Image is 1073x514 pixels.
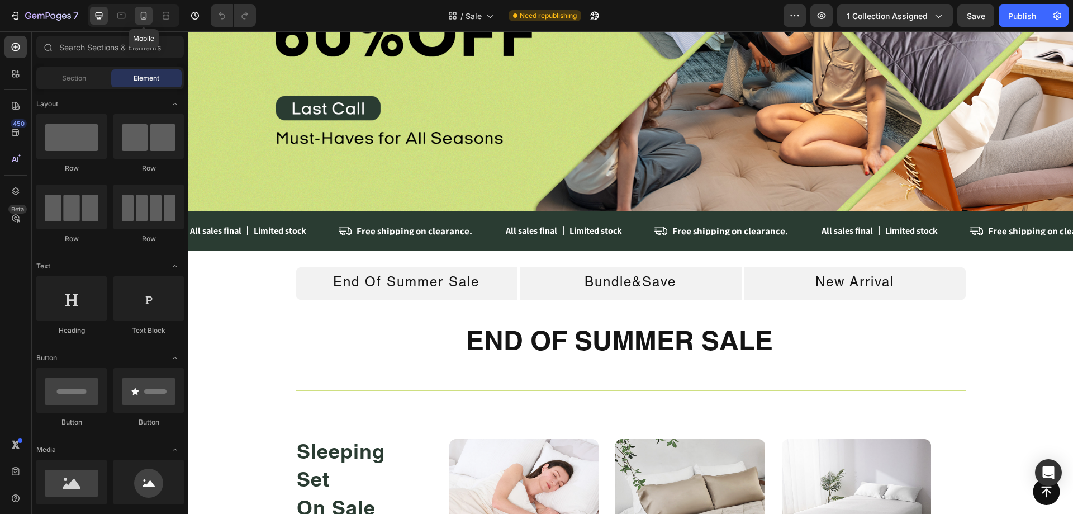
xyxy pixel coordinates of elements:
span: Free shipping on clearance. [800,194,915,206]
a: New Arrival [556,235,777,269]
div: 450 [11,119,27,128]
span: Element [134,73,159,83]
div: Row [113,234,184,244]
div: Row [36,234,107,244]
button: 1 collection assigned [837,4,953,27]
span: Toggle open [166,95,184,113]
input: Search Sections & Elements [36,36,184,58]
span: Free shipping on clearance. [484,194,600,206]
button: Publish [999,4,1046,27]
p: End Of Summer Sale [145,241,291,265]
div: Row [36,163,107,173]
span: Media [36,445,56,455]
button: 7 [4,4,83,27]
div: Beta [8,205,27,214]
div: Open Intercom Messenger [1035,459,1062,486]
span: Layout [36,99,58,109]
a: Bundle&Save [331,235,553,269]
span: / [460,10,463,22]
span: Need republishing [520,11,577,21]
span: Section [62,73,86,83]
button: Save [957,4,994,27]
span: All sales final 丨 Limited stock [633,194,749,205]
div: Undo/Redo [211,4,256,27]
span: Toggle open [166,349,184,367]
iframe: Design area [188,31,1073,514]
div: Text Block [113,326,184,336]
a: End Of Summer Sale [107,235,329,269]
p: New Arrival [627,241,706,265]
span: All sales final 丨 Limited stock [317,194,434,205]
span: Toggle open [166,257,184,275]
div: Row [113,163,184,173]
div: Button [113,417,184,427]
span: Sale [466,10,482,22]
h2: Sleeping Set On Sale [107,408,217,494]
div: Publish [1008,10,1036,22]
h2: End Of Summer Sale [105,295,758,332]
div: Heading [36,326,107,336]
span: Button [36,353,57,363]
span: Text [36,261,50,271]
span: 1 collection assigned [847,10,928,22]
p: 7 [73,9,78,22]
span: Toggle open [166,441,184,459]
span: Save [967,11,985,21]
div: Button [36,417,107,427]
p: Bundle&Save [396,241,488,265]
